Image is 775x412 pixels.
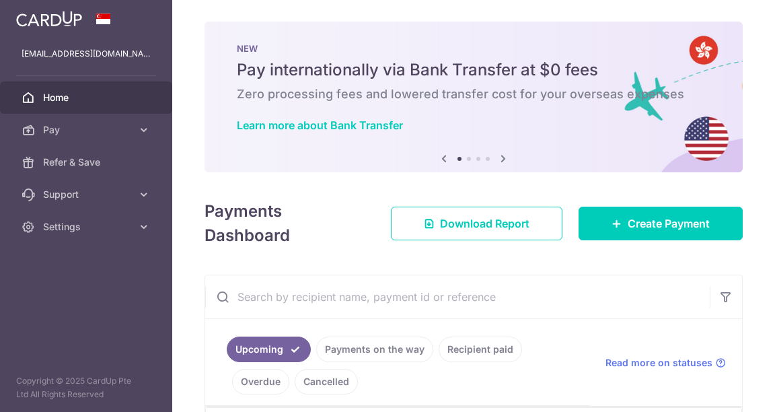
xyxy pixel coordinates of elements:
[391,207,562,240] a: Download Report
[22,47,151,61] p: [EMAIL_ADDRESS][DOMAIN_NAME]
[43,156,132,169] span: Refer & Save
[316,337,433,362] a: Payments on the way
[43,220,132,234] span: Settings
[237,59,710,81] h5: Pay internationally via Bank Transfer at $0 fees
[237,118,403,132] a: Learn more about Bank Transfer
[237,43,710,54] p: NEW
[295,369,358,394] a: Cancelled
[579,207,743,240] a: Create Payment
[16,11,82,27] img: CardUp
[605,356,712,370] span: Read more on statuses
[43,123,132,137] span: Pay
[205,22,743,172] img: Bank transfer banner
[43,188,132,201] span: Support
[227,337,311,362] a: Upcoming
[440,215,529,232] span: Download Report
[205,275,710,318] input: Search by recipient name, payment id or reference
[205,199,367,248] h4: Payments Dashboard
[439,337,522,362] a: Recipient paid
[237,86,710,102] h6: Zero processing fees and lowered transfer cost for your overseas expenses
[605,356,726,370] a: Read more on statuses
[232,369,289,394] a: Overdue
[628,215,710,232] span: Create Payment
[43,91,132,104] span: Home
